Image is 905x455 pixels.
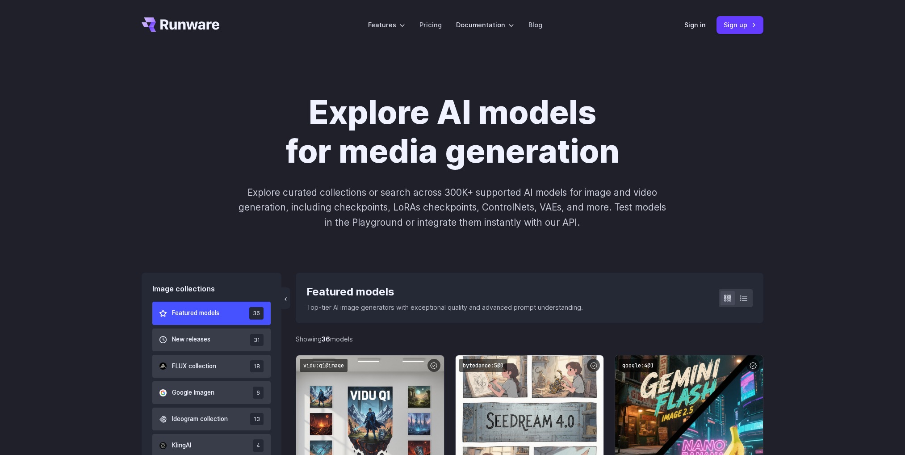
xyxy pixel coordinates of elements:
p: Explore curated collections or search across 300K+ supported AI models for image and video genera... [235,185,670,230]
span: 13 [250,413,264,425]
div: Image collections [152,283,271,295]
span: FLUX collection [172,362,216,371]
span: 4 [253,439,264,451]
span: Featured models [172,308,219,318]
h1: Explore AI models for media generation [204,93,701,171]
p: Top-tier AI image generators with exceptional quality and advanced prompt understanding. [306,302,583,312]
span: Google Imagen [172,388,214,398]
code: bytedance:5@0 [459,359,507,372]
span: 18 [250,360,264,372]
span: KlingAI [172,441,191,451]
strong: 36 [322,335,330,343]
a: Blog [528,20,542,30]
button: Ideogram collection 13 [152,408,271,430]
span: Ideogram collection [172,414,228,424]
button: ‹ [281,287,290,309]
span: New releases [172,335,210,345]
a: Sign up [716,16,763,34]
span: 36 [249,307,264,319]
label: Documentation [456,20,514,30]
a: Go to / [142,17,219,32]
button: Featured models 36 [152,302,271,324]
div: Showing models [296,334,353,344]
button: FLUX collection 18 [152,355,271,378]
button: New releases 31 [152,329,271,351]
a: Sign in [684,20,706,30]
span: 6 [253,387,264,399]
span: 31 [250,334,264,346]
code: vidu:q1@image [300,359,348,372]
button: Google Imagen 6 [152,381,271,404]
label: Features [368,20,405,30]
div: Featured models [306,283,583,300]
code: google:4@1 [619,359,657,372]
a: Pricing [419,20,442,30]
